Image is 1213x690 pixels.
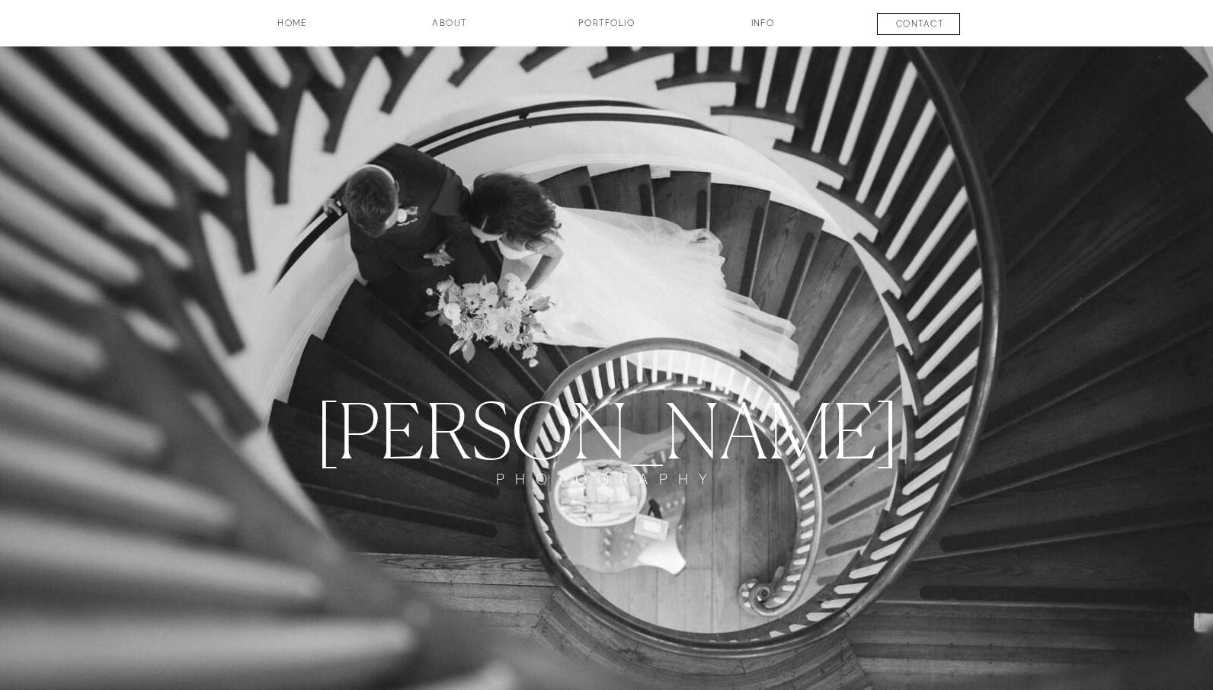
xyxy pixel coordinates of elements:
a: HOME [236,16,349,42]
a: [PERSON_NAME] [281,385,933,470]
a: about [411,16,488,42]
a: INFO [725,16,801,42]
a: PHOTOGRAPHY [477,470,736,516]
a: Portfolio [550,16,663,42]
a: contact [863,17,976,35]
